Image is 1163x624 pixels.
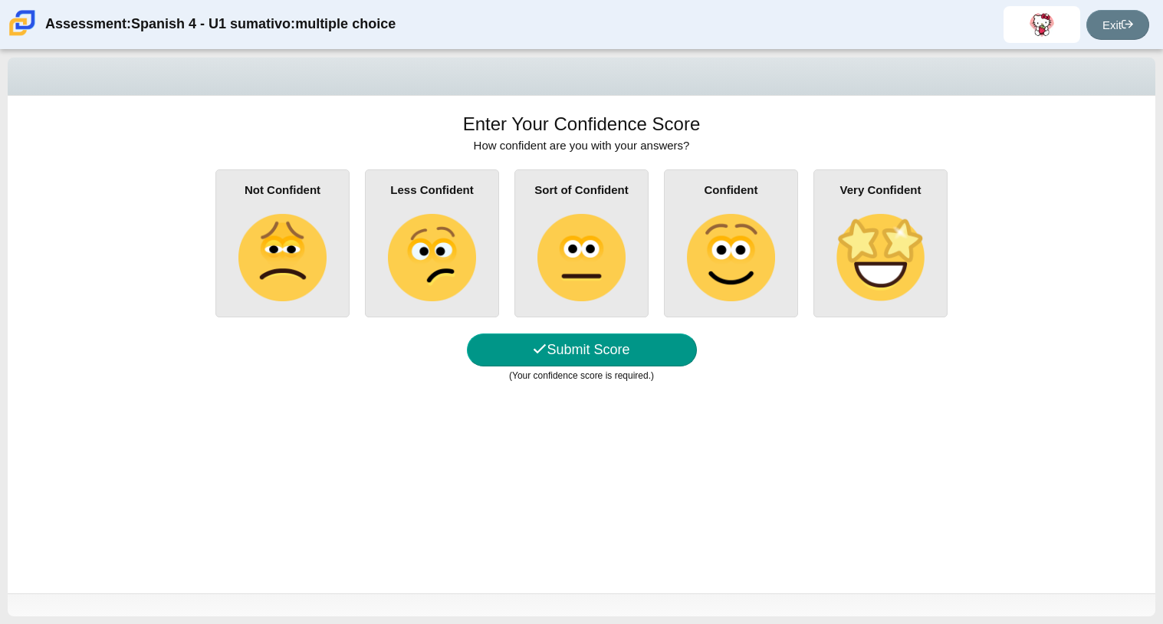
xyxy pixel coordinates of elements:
span: How confident are you with your answers? [474,139,690,152]
thspan: ) [651,370,654,381]
thspan: Assessment: [45,15,131,34]
img: jennifer.moreno.rZb4cN [1030,12,1054,37]
thspan: Exit [1102,18,1122,31]
img: star-struck-face.png [836,214,924,301]
b: Confident [705,183,758,196]
a: Exit [1086,10,1149,40]
thspan: multiple choice [295,15,396,34]
a: Carmen School of Science & Technology [6,28,38,41]
b: Sort of Confident [534,183,628,196]
img: Carmen School of Science & Technology [6,7,38,39]
img: neutral-face.png [537,214,625,301]
b: Very Confident [840,183,922,196]
img: slightly-frowning-face.png [238,214,326,301]
thspan: Spanish 4 - U1 sumativo: [131,15,295,34]
thspan: (Your confidence score is required. [509,370,651,381]
img: confused-face.png [388,214,475,301]
img: slightly-smiling-face.png [687,214,774,301]
h1: Enter Your Confidence Score [463,111,701,137]
b: Less Confident [390,183,473,196]
button: Submit Score [467,333,697,366]
b: Not Confident [245,183,320,196]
